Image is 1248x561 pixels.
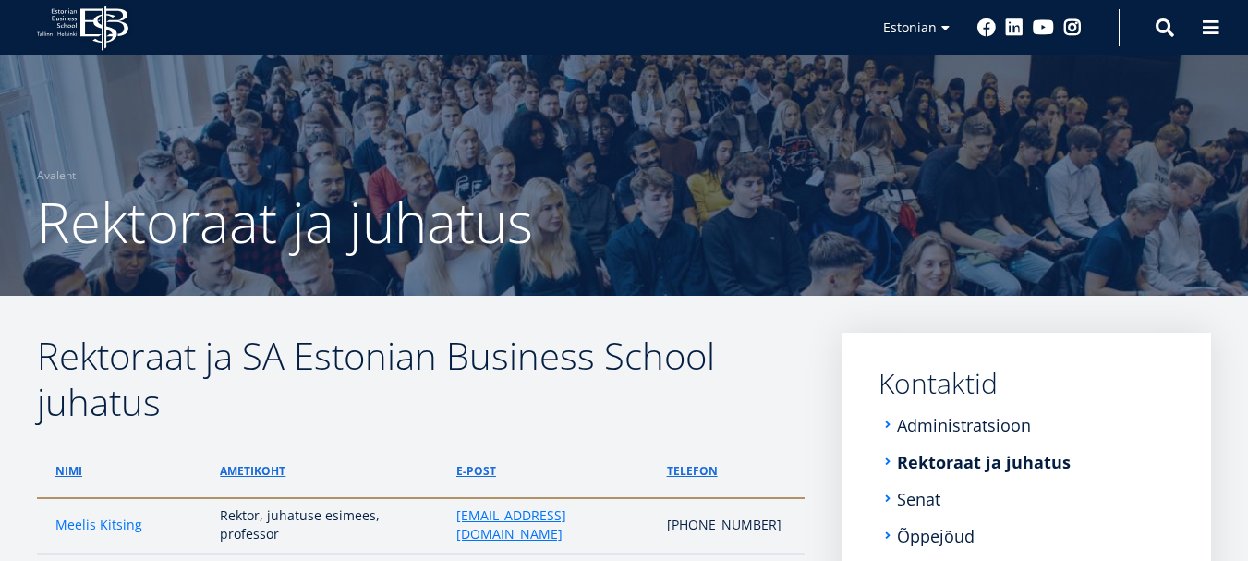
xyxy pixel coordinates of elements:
[1063,18,1082,37] a: Instagram
[897,527,975,545] a: Õppejõud
[667,516,786,534] p: [PHONE_NUMBER]
[1033,18,1054,37] a: Youtube
[667,462,718,481] a: telefon
[456,462,496,481] a: e-post
[456,506,648,543] a: [EMAIL_ADDRESS][DOMAIN_NAME]
[897,490,940,508] a: Senat
[55,516,142,534] a: Meelis Kitsing
[878,370,1174,397] a: Kontaktid
[220,506,438,543] p: Rektor, juhatuse esimees, professor
[55,462,82,481] a: Nimi
[220,462,285,481] a: ametikoht
[897,453,1071,471] a: Rektoraat ja juhatus
[37,184,533,260] span: Rektoraat ja juhatus
[977,18,996,37] a: Facebook
[37,333,805,425] h2: Rektoraat ja SA Estonian Business School juhatus
[897,416,1031,434] a: Administratsioon
[37,166,76,185] a: Avaleht
[1005,18,1024,37] a: Linkedin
